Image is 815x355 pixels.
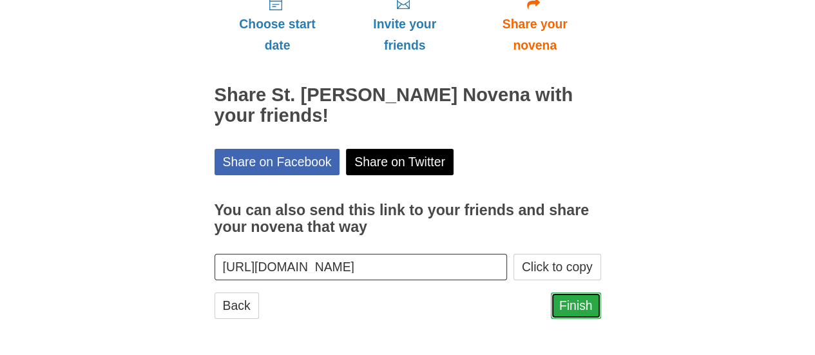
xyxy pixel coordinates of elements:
[227,14,328,56] span: Choose start date
[215,85,601,126] h2: Share St. [PERSON_NAME] Novena with your friends!
[482,14,588,56] span: Share your novena
[215,149,340,175] a: Share on Facebook
[513,254,601,280] button: Click to copy
[215,202,601,235] h3: You can also send this link to your friends and share your novena that way
[353,14,455,56] span: Invite your friends
[346,149,454,175] a: Share on Twitter
[215,293,259,319] a: Back
[551,293,601,319] a: Finish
